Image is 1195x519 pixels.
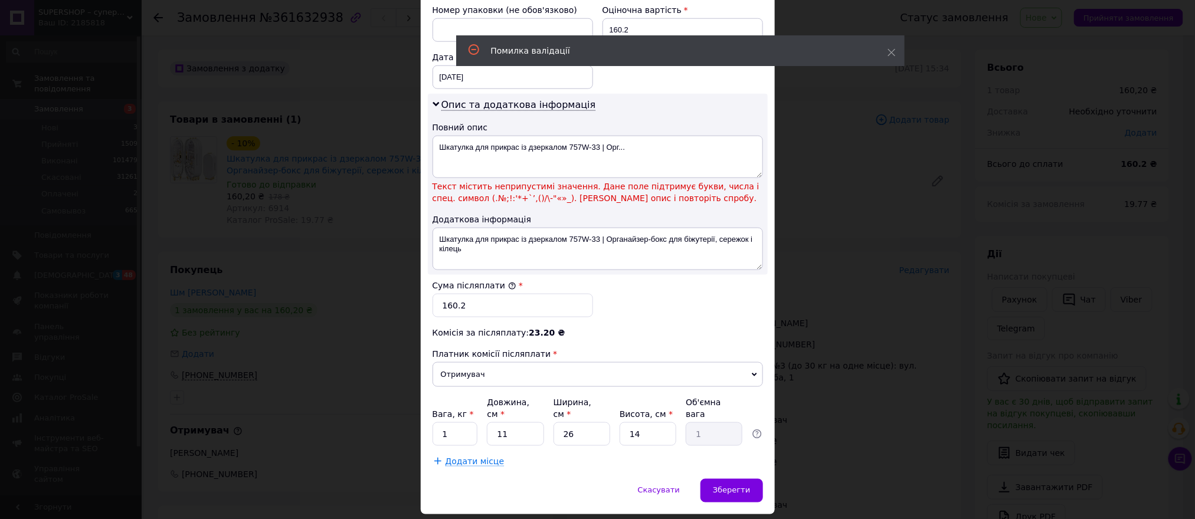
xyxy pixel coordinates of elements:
span: Опис та додаткова інформація [441,99,596,111]
span: Скасувати [638,486,680,495]
div: Об'ємна вага [686,396,742,420]
label: Вага, кг [433,409,474,419]
div: Номер упаковки (не обов'язково) [433,4,593,16]
div: Додаткова інформація [433,213,763,225]
div: Помилка валідації [491,45,858,57]
label: Ширина, см [554,398,591,419]
textarea: Шкатулка для прикрас із дзеркалом 757W-33 | Органайзер-бокс для біжутерії, сережок і кілець [433,228,763,270]
div: Комісія за післяплату: [433,327,763,339]
label: Довжина, см [487,398,529,419]
span: Текст містить неприпустимі значення. Дане поле підтримує букви, числа і спец. символ (.№;!:'*+`’,... [433,180,763,204]
textarea: Шкатулка для прикрас із дзеркалом 757W-33 | Орг... [433,136,763,178]
span: Зберегти [713,486,750,495]
span: Платник комісії післяплати [433,349,551,359]
div: Повний опис [433,121,763,133]
label: Висота, см [620,409,673,419]
div: Оціночна вартість [603,4,763,16]
label: Сума післяплати [433,281,516,290]
span: Отримувач [433,362,763,387]
span: 23.20 ₴ [529,328,565,337]
div: Дата відправки [433,51,593,63]
span: Додати місце [446,456,505,467]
